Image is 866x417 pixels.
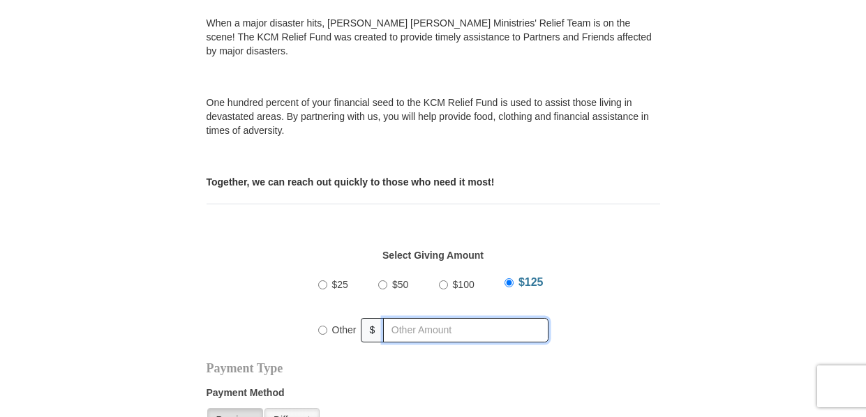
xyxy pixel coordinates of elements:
span: $50 [392,279,408,290]
p: One hundred percent of your financial seed to the KCM Relief Fund is used to assist those living ... [207,96,660,137]
span: $25 [332,279,348,290]
span: $ [361,318,385,342]
b: Together, we can reach out quickly to those who need it most! [207,176,495,188]
p: When a major disaster hits, [PERSON_NAME] [PERSON_NAME] Ministries' Relief Team is on the scene! ... [207,16,660,58]
strong: Select Giving Amount [382,250,484,261]
span: Other [332,324,357,335]
span: $125 [518,276,544,288]
label: Payment Method [207,386,660,407]
input: Other Amount [383,318,548,342]
span: $100 [453,279,475,290]
h4: Payment Type [207,363,660,374]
